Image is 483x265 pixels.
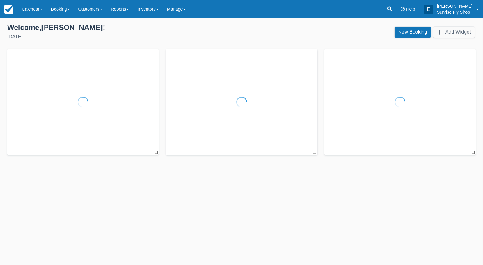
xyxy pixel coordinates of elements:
[395,27,431,38] a: New Booking
[437,9,473,15] p: Sunrise Fly Shop
[7,23,237,32] div: Welcome , [PERSON_NAME] !
[424,5,433,14] div: E
[7,33,237,41] div: [DATE]
[4,5,13,14] img: checkfront-main-nav-mini-logo.png
[433,27,475,38] button: Add Widget
[406,7,415,12] span: Help
[401,7,405,11] i: Help
[437,3,473,9] p: [PERSON_NAME]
